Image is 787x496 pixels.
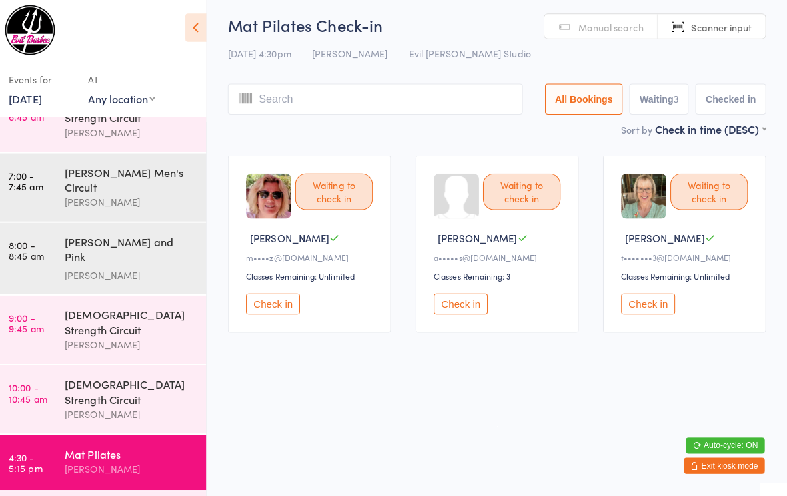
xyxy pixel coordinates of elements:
div: Waiting to check in [672,177,748,213]
button: Check in [438,296,491,316]
div: Classes Remaining: Unlimited [252,272,381,284]
div: a•••••s@[DOMAIN_NAME] [438,254,567,266]
div: [PERSON_NAME] [73,129,201,144]
div: Mat Pilates [73,447,201,461]
a: 4:30 -5:15 pmMat Pilates[PERSON_NAME] [4,435,213,490]
span: [PERSON_NAME] [442,234,520,248]
h2: Mat Pilates Check-in [234,19,766,41]
span: [PERSON_NAME] [627,234,706,248]
div: 3 [675,98,680,109]
div: [DEMOGRAPHIC_DATA] Strength Circuit [73,378,201,407]
a: 10:00 -10:45 am[DEMOGRAPHIC_DATA] Strength Circuit[PERSON_NAME] [4,366,213,434]
div: Waiting to check in [486,177,563,213]
div: Check in time (DESC) [656,126,766,140]
span: Manual search [580,25,645,39]
time: 4:30 - 5:15 pm [17,452,51,473]
div: [PERSON_NAME] [73,338,201,354]
div: t•••••••3@[DOMAIN_NAME] [623,254,752,266]
button: Check in [252,296,305,316]
a: 7:00 -7:45 am[PERSON_NAME] Men's Circuit[PERSON_NAME] [4,157,213,224]
div: Events for [17,73,83,95]
img: image1676099974.png [252,177,297,222]
button: Check in [623,296,676,316]
div: At [96,73,162,95]
div: [PERSON_NAME] and Pink [DEMOGRAPHIC_DATA] [73,237,201,270]
div: [PERSON_NAME] [73,198,201,213]
button: Checked in [696,88,766,119]
div: [PERSON_NAME] [73,270,201,285]
label: Sort by [623,127,654,140]
input: Search [234,88,526,119]
span: Scanner input [692,25,752,39]
time: 9:00 - 9:45 am [17,314,52,336]
div: [PERSON_NAME] Men's Circuit [73,168,201,198]
span: [PERSON_NAME] [317,51,392,65]
div: Waiting to check in [301,177,377,213]
time: 10:00 - 10:45 am [17,383,55,405]
img: Evil Barbee Personal Training [13,10,63,60]
div: [PERSON_NAME] [73,461,201,477]
a: 6:00 -6:45 amAM [PERSON_NAME] Strength Circuit[PERSON_NAME] [4,88,213,156]
time: 7:00 - 7:45 am [17,174,51,195]
span: [PERSON_NAME] [256,234,335,248]
span: Evil [PERSON_NAME] Studio [413,51,534,65]
div: Classes Remaining: 3 [438,272,567,284]
time: 6:00 - 6:45 am [17,105,52,126]
span: [DATE] 4:30pm [234,51,297,65]
button: All Bookings [548,88,625,119]
div: m••••z@[DOMAIN_NAME] [252,254,381,266]
a: 9:00 -9:45 am[DEMOGRAPHIC_DATA] Strength Circuit[PERSON_NAME] [4,298,213,365]
button: Waiting3 [631,88,690,119]
button: Auto-cycle: ON [687,438,765,454]
time: 8:00 - 8:45 am [17,242,52,264]
a: 8:00 -8:45 am[PERSON_NAME] and Pink [DEMOGRAPHIC_DATA][PERSON_NAME] [4,226,213,296]
div: Classes Remaining: Unlimited [623,272,752,284]
a: [DATE] [17,95,50,110]
img: image1672568956.png [623,177,668,222]
div: Any location [96,95,162,110]
div: [PERSON_NAME] [73,407,201,423]
button: Exit kiosk mode [685,458,765,474]
div: [DEMOGRAPHIC_DATA] Strength Circuit [73,309,201,338]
